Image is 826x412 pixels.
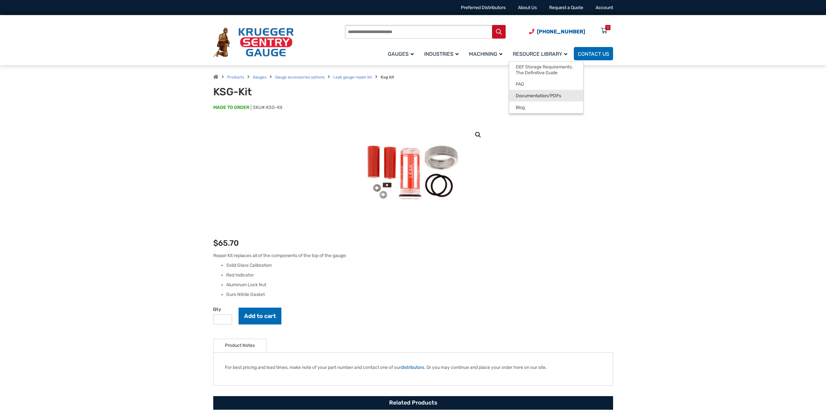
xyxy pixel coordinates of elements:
span: Resource Library [513,51,567,57]
span: Industries [424,51,459,57]
span: Documentation/PDFs [516,93,561,99]
a: Gauges [384,46,420,61]
a: FAQ [509,78,583,90]
span: KSG-Kit [266,105,282,110]
a: Gauges [253,75,266,79]
li: Solid Glass Calibration [226,262,613,269]
a: Product Notes [225,339,255,352]
a: Machining [465,46,509,61]
span: Blog [516,105,525,111]
a: Account [596,5,613,10]
a: Contact Us [574,47,613,60]
a: Preferred Distributors [461,5,506,10]
li: Aluminum Lock Nut [226,282,613,288]
input: Product quantity [213,314,232,324]
span: [PHONE_NUMBER] [537,29,585,35]
a: DEF Storage Requirements: The Definitive Guide [509,62,583,78]
h1: KSG-Kit [213,86,373,98]
img: Krueger Sentry Gauge [213,28,294,57]
a: Phone Number (920) 434-8860 [529,28,585,36]
span: Contact Us [578,51,609,57]
div: 0 [607,25,609,30]
span: MADE TO ORDER [213,104,249,111]
a: Products [227,75,244,79]
bdi: 65.70 [213,239,239,248]
p: Repair Kit replaces all of the components of the top of the gauge: [213,252,613,259]
strong: Ksg kit [381,75,394,79]
a: Industries [420,46,465,61]
span: DEF Storage Requirements: The Definitive Guide [516,64,577,76]
span: SKU#: [251,105,282,110]
a: Gauge accessories options [275,75,325,79]
a: About Us [518,5,537,10]
a: View full-screen image gallery [472,129,484,141]
button: Add to cart [239,308,281,324]
a: distributors [401,365,424,370]
p: For best pricing and lead times, make note of your part number and contact one of our . Or you ma... [225,364,601,371]
span: $ [213,239,218,248]
span: Gauges [388,51,414,57]
a: Leak gauge repair kit [333,75,372,79]
li: Duro Nitrile Gasket [226,291,613,298]
a: Blog [509,101,583,113]
li: Red Indicator [226,272,613,278]
span: Machining [469,51,502,57]
h2: Related Products [213,396,613,410]
a: Request a Quote [549,5,583,10]
span: FAQ [516,81,524,87]
a: Resource Library [509,46,574,61]
a: Documentation/PDFs [509,90,583,101]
